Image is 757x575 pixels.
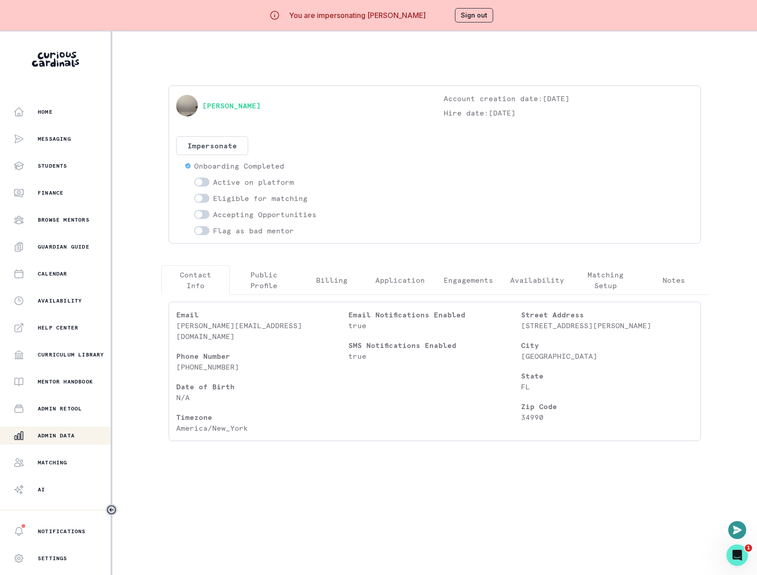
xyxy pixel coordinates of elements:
p: Finance [38,189,63,196]
p: Billing [316,275,347,285]
p: Messaging [38,135,71,143]
p: America/New_York [176,423,348,433]
p: Browse Mentors [38,216,89,223]
p: Timezone [176,412,348,423]
p: Onboarding Completed [194,160,284,171]
p: Application [375,275,425,285]
p: true [348,351,521,361]
p: [PHONE_NUMBER] [176,361,348,372]
p: You are impersonating [PERSON_NAME] [289,10,426,21]
button: Sign out [455,8,493,22]
p: Eligible for matching [213,193,307,204]
img: Curious Cardinals Logo [32,52,79,67]
p: Email [176,309,348,320]
p: [GEOGRAPHIC_DATA] [521,351,693,361]
p: Admin Data [38,432,75,439]
button: Open or close messaging widget [728,521,746,539]
p: Phone Number [176,351,348,361]
p: AI [38,486,45,493]
p: Contact Info [169,269,222,291]
p: Accepting Opportunities [213,209,316,220]
p: Engagements [444,275,493,285]
p: Home [38,108,53,116]
button: Toggle sidebar [106,504,117,516]
p: Availability [38,297,82,304]
p: State [521,370,693,381]
p: SMS Notifications Enabled [348,340,521,351]
p: Public Profile [237,269,290,291]
p: Matching Setup [579,269,632,291]
p: Admin Retool [38,405,82,412]
p: [PERSON_NAME][EMAIL_ADDRESS][DOMAIN_NAME] [176,320,348,342]
span: 1 [745,544,752,552]
p: Email Notifications Enabled [348,309,521,320]
p: Settings [38,555,67,562]
p: N/A [176,392,348,403]
p: Date of Birth [176,381,348,392]
p: Students [38,162,67,169]
p: City [521,340,693,351]
iframe: Intercom live chat [726,544,748,566]
p: Notifications [38,528,86,535]
p: 34990 [521,412,693,423]
button: Impersonate [176,136,248,155]
p: Mentor Handbook [38,378,93,385]
p: Account creation date: [DATE] [444,93,693,104]
p: true [348,320,521,331]
p: Notes [663,275,685,285]
p: Guardian Guide [38,243,89,250]
p: Active on platform [213,177,294,187]
p: Hire date: [DATE] [444,107,693,118]
p: Availability [510,275,564,285]
p: [STREET_ADDRESS][PERSON_NAME] [521,320,693,331]
p: Curriculum Library [38,351,104,358]
p: Matching [38,459,67,466]
a: [PERSON_NAME] [202,100,261,111]
p: Street Address [521,309,693,320]
p: Calendar [38,270,67,277]
p: FL [521,381,693,392]
p: Zip Code [521,401,693,412]
p: Help Center [38,324,78,331]
p: Flag as bad mentor [213,225,294,236]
